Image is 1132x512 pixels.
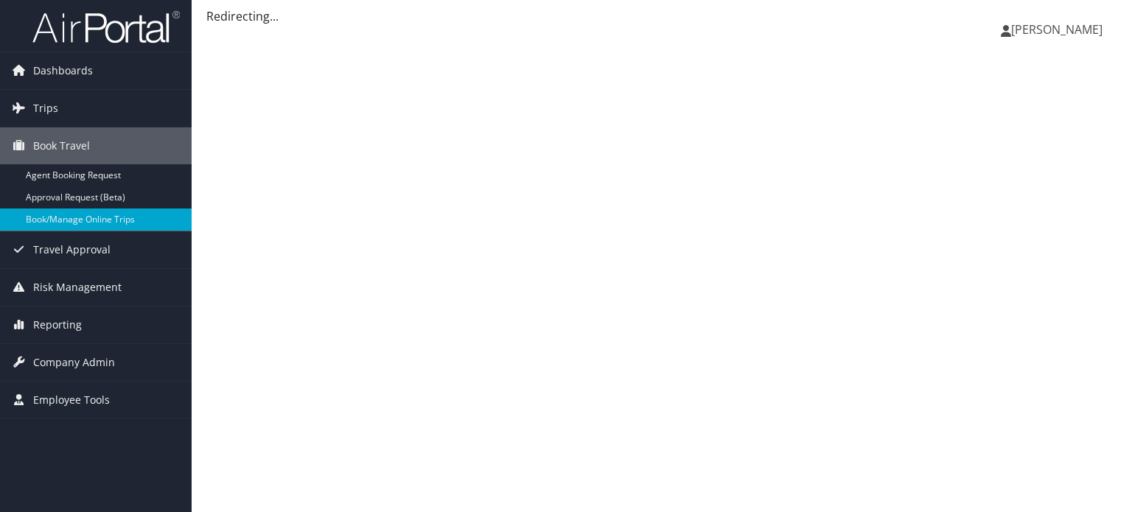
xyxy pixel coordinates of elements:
[1001,7,1117,52] a: [PERSON_NAME]
[32,10,180,44] img: airportal-logo.png
[33,231,111,268] span: Travel Approval
[33,382,110,418] span: Employee Tools
[33,344,115,381] span: Company Admin
[206,7,1117,25] div: Redirecting...
[33,52,93,89] span: Dashboards
[33,306,82,343] span: Reporting
[33,127,90,164] span: Book Travel
[33,90,58,127] span: Trips
[1011,21,1103,38] span: [PERSON_NAME]
[33,269,122,306] span: Risk Management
